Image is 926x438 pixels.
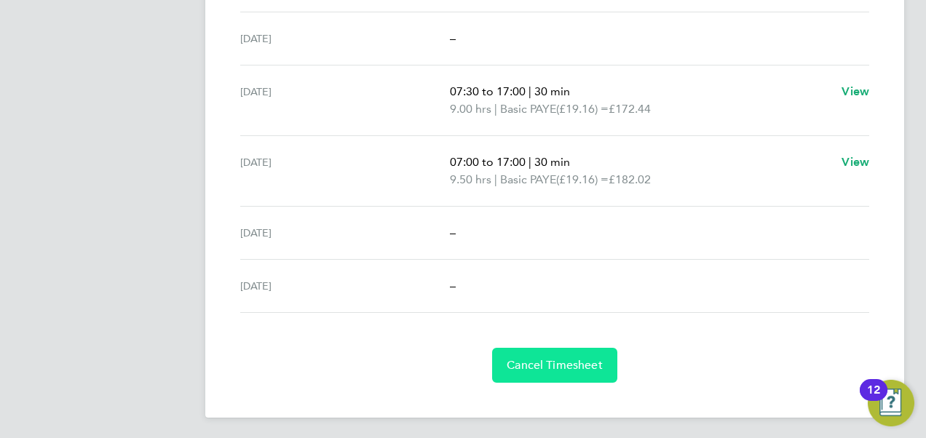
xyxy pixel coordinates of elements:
[500,100,556,118] span: Basic PAYE
[609,102,651,116] span: £172.44
[494,172,497,186] span: |
[507,358,603,373] span: Cancel Timesheet
[842,155,869,169] span: View
[868,380,914,426] button: Open Resource Center, 12 new notifications
[500,171,556,188] span: Basic PAYE
[240,30,450,47] div: [DATE]
[842,154,869,171] a: View
[867,390,880,409] div: 12
[450,279,456,292] span: –
[450,102,491,116] span: 9.00 hrs
[529,84,531,98] span: |
[529,155,531,169] span: |
[609,172,651,186] span: £182.02
[842,84,869,98] span: View
[240,83,450,118] div: [DATE]
[842,83,869,100] a: View
[240,154,450,188] div: [DATE]
[240,224,450,242] div: [DATE]
[450,155,526,169] span: 07:00 to 17:00
[556,172,609,186] span: (£19.16) =
[534,155,570,169] span: 30 min
[556,102,609,116] span: (£19.16) =
[450,172,491,186] span: 9.50 hrs
[450,31,456,45] span: –
[240,277,450,295] div: [DATE]
[492,348,617,383] button: Cancel Timesheet
[534,84,570,98] span: 30 min
[450,84,526,98] span: 07:30 to 17:00
[450,226,456,239] span: –
[494,102,497,116] span: |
